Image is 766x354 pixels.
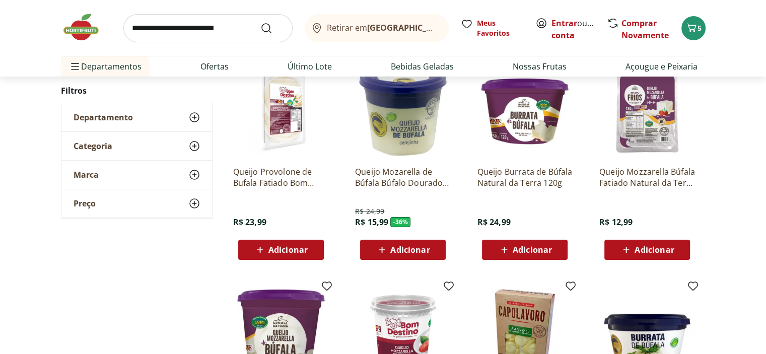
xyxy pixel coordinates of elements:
[391,60,454,73] a: Bebidas Geladas
[477,166,573,188] a: Queijo Burrata de Búfala Natural da Terra 120g
[390,246,430,254] span: Adicionar
[355,217,388,228] span: R$ 15,99
[74,112,133,122] span: Departamento
[327,23,438,32] span: Retirar em
[233,217,266,228] span: R$ 23,99
[681,16,706,40] button: Carrinho
[477,217,510,228] span: R$ 24,99
[268,246,308,254] span: Adicionar
[635,246,674,254] span: Adicionar
[599,62,695,158] img: Queijo Mozzarella Búfala Fatiado Natural da Terra 150g
[61,12,111,42] img: Hortifruti
[61,189,213,218] button: Preço
[61,161,213,189] button: Marca
[233,62,329,158] img: Queijo Provolone de Bufala Fatiado Bom Destino 150g
[513,246,552,254] span: Adicionar
[551,17,596,41] span: ou
[233,166,329,188] a: Queijo Provolone de Bufala Fatiado Bom Destino 150g
[305,14,449,42] button: Retirar em[GEOGRAPHIC_DATA]/[GEOGRAPHIC_DATA]
[238,240,324,260] button: Adicionar
[599,217,633,228] span: R$ 12,99
[551,18,607,41] a: Criar conta
[69,54,81,79] button: Menu
[123,14,293,42] input: search
[367,22,537,33] b: [GEOGRAPHIC_DATA]/[GEOGRAPHIC_DATA]
[74,170,99,180] span: Marca
[551,18,577,29] a: Entrar
[477,18,523,38] span: Meus Favoritos
[513,60,567,73] a: Nossas Frutas
[200,60,229,73] a: Ofertas
[74,141,112,151] span: Categoria
[461,18,523,38] a: Meus Favoritos
[69,54,142,79] span: Departamentos
[355,62,451,158] img: Queijo Mozarella de Búfala Búfalo Dourado 150g
[61,103,213,131] button: Departamento
[482,240,568,260] button: Adicionar
[74,198,96,208] span: Preço
[604,240,690,260] button: Adicionar
[355,166,451,188] a: Queijo Mozarella de Búfala Búfalo Dourado 150g
[698,23,702,33] span: 5
[260,22,285,34] button: Submit Search
[621,18,669,41] a: Comprar Novamente
[288,60,332,73] a: Último Lote
[360,240,446,260] button: Adicionar
[61,132,213,160] button: Categoria
[599,166,695,188] a: Queijo Mozzarella Búfala Fatiado Natural da Terra 150g
[61,81,213,101] h2: Filtros
[390,217,410,227] span: - 36 %
[355,206,384,217] span: R$ 24,99
[477,62,573,158] img: Queijo Burrata de Búfala Natural da Terra 120g
[625,60,698,73] a: Açougue e Peixaria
